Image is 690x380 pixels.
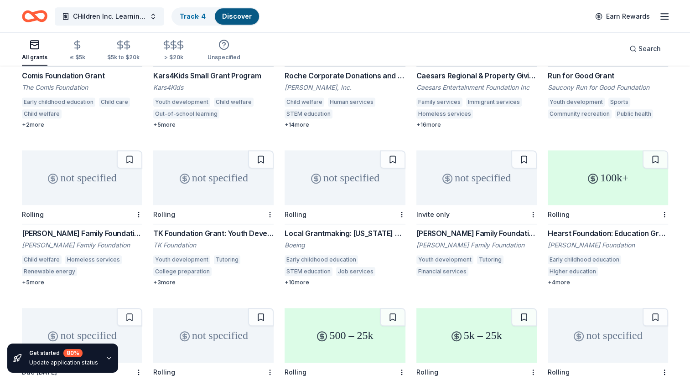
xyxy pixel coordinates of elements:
div: not specified [153,150,274,205]
div: ≤ $5k [69,54,85,61]
div: Kars4Kids Small Grant Program [153,70,274,81]
div: + 5 more [22,279,142,286]
div: not specified [416,150,537,205]
div: Job services [336,267,375,276]
div: Caesars Entertainment Foundation Inc [416,83,537,92]
div: Update application status [29,359,98,366]
div: + 16 more [416,121,537,128]
div: Comis Foundation Grant [22,70,142,81]
div: Local Grantmaking: [US_STATE] & [GEOGRAPHIC_DATA] [285,228,405,239]
div: > $20k [161,54,186,61]
a: not specifiedRollingLocal Grantmaking: [US_STATE] & [GEOGRAPHIC_DATA]BoeingEarly childhood educat... [285,150,405,286]
div: Rolling [416,368,438,376]
div: Kars4Kids [153,83,274,92]
div: [PERSON_NAME] Family Foundation [416,241,537,250]
div: Immigrant services [466,98,522,107]
div: TK Foundation Grant: Youth Development Grant [153,228,274,239]
span: CHildren Inc. Learning center [73,11,146,22]
div: Tutoring [214,255,240,264]
div: Youth development [153,255,210,264]
a: 100k+RollingHearst Foundation: Education Grant[PERSON_NAME] FoundationEarly childhood educationHi... [548,150,668,286]
a: Track· 4 [180,12,206,20]
button: Search [622,40,668,58]
div: Rolling [548,211,570,218]
div: [PERSON_NAME] Family Foundation Grants [416,228,537,239]
div: Child care [99,98,130,107]
div: STEM education [285,109,332,118]
div: Child welfare [285,98,324,107]
div: + 3 more [153,279,274,286]
div: + 5 more [153,121,274,128]
div: 80 % [63,349,83,357]
div: Water conservation [81,267,137,276]
button: CHildren Inc. Learning center [55,7,164,26]
div: Run for Good Grant [548,70,668,81]
button: ≤ $5k [69,36,85,66]
a: Discover [222,12,252,20]
div: STEM education [285,267,332,276]
div: + 4 more [548,279,668,286]
div: Financial services [416,267,468,276]
div: TK Foundation [153,241,274,250]
a: not specifiedInvite only[PERSON_NAME] Family Foundation Grants[PERSON_NAME] Family FoundationYout... [416,150,537,279]
a: Earn Rewards [590,8,655,25]
div: Child welfare [22,109,62,118]
a: not specifiedRollingTK Foundation Grant: Youth Development GrantTK FoundationYouth developmentTut... [153,150,274,286]
div: Homeless services [416,109,473,118]
div: [PERSON_NAME] Family Foundation Grant [22,228,142,239]
div: not specified [285,150,405,205]
div: Community recreation [548,109,612,118]
button: All grants [22,36,47,66]
div: All grants [22,54,47,61]
div: College preparation [153,267,212,276]
div: Caesars Regional & Property Giving [416,70,537,81]
div: Rolling [548,368,570,376]
div: Homeless services [65,255,122,264]
div: Hearst Foundation: Education Grant [548,228,668,239]
button: Unspecified [208,36,240,66]
div: + 2 more [22,121,142,128]
a: Home [22,5,47,27]
div: Youth development [548,98,605,107]
div: Early childhood education [548,255,621,264]
div: not specified [22,150,142,205]
div: Early childhood education [22,98,95,107]
a: not specifiedRolling[PERSON_NAME] Family Foundation Grant[PERSON_NAME] Family FoundationChild wel... [22,150,142,286]
div: Child welfare [214,98,254,107]
div: + 14 more [285,121,405,128]
div: [PERSON_NAME] Family Foundation [22,241,142,250]
div: Early childhood education [285,255,358,264]
div: + 10 more [285,279,405,286]
div: Roche Corporate Donations and Philanthropy (CDP) [285,70,405,81]
div: Youth development [416,255,473,264]
div: Saucony Run for Good Foundation [548,83,668,92]
div: Rolling [153,211,175,218]
div: Get started [29,349,98,357]
div: Rolling [153,368,175,376]
div: $5k to $20k [107,54,140,61]
button: > $20k [161,36,186,66]
div: Invite only [416,211,450,218]
div: Rolling [285,211,306,218]
button: Track· 4Discover [171,7,260,26]
div: Rolling [22,211,44,218]
div: Tutoring [477,255,503,264]
div: 500 – 25k [285,308,405,363]
div: 5k – 25k [416,308,537,363]
div: Boeing [285,241,405,250]
div: Sports [608,98,630,107]
div: 100k+ [548,150,668,205]
div: Public health [615,109,653,118]
div: The Comis Foundation [22,83,142,92]
div: Youth development [153,98,210,107]
div: Higher education [548,267,598,276]
div: not specified [22,308,142,363]
div: Rolling [285,368,306,376]
div: Renewable energy [22,267,77,276]
div: Out-of-school learning [153,109,219,118]
button: $5k to $20k [107,36,140,66]
span: Search [638,43,661,54]
div: [PERSON_NAME] Foundation [548,241,668,250]
div: Human services [328,98,375,107]
div: [PERSON_NAME], Inc. [285,83,405,92]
